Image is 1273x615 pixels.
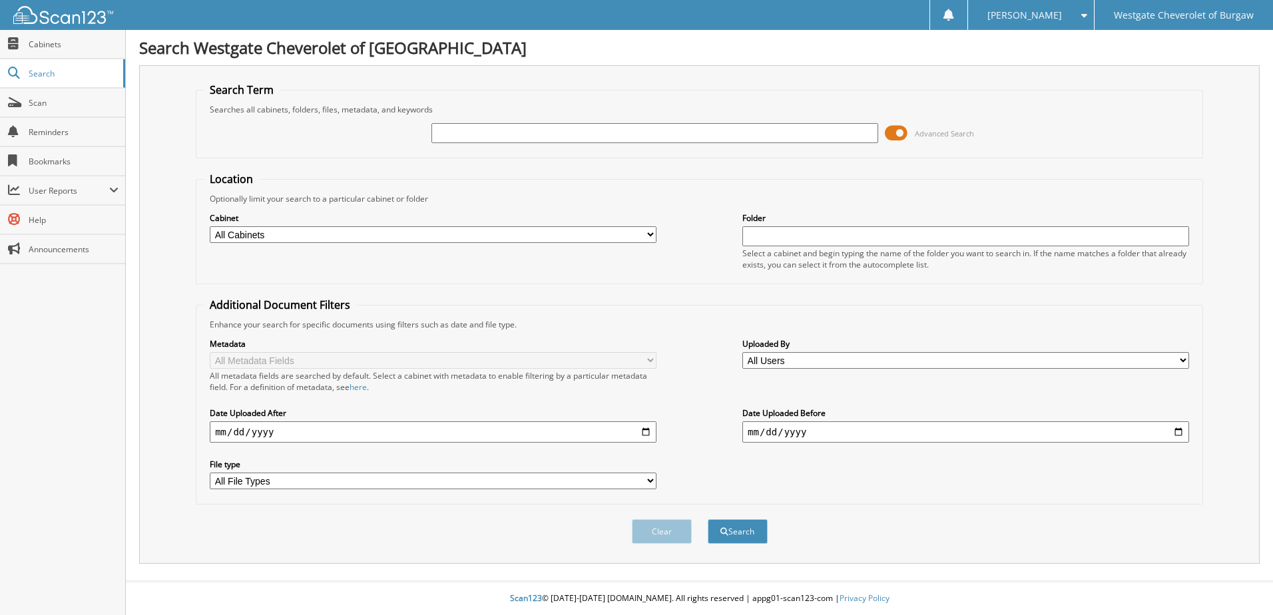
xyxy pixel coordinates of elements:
div: All metadata fields are searched by default. Select a cabinet with metadata to enable filtering b... [210,370,656,393]
div: Enhance your search for specific documents using filters such as date and file type. [203,319,1196,330]
div: © [DATE]-[DATE] [DOMAIN_NAME]. All rights reserved | appg01-scan123-com | [126,582,1273,615]
label: Date Uploaded Before [742,407,1189,419]
label: Metadata [210,338,656,349]
span: Scan123 [510,592,542,604]
label: Date Uploaded After [210,407,656,419]
div: Select a cabinet and begin typing the name of the folder you want to search in. If the name match... [742,248,1189,270]
label: Uploaded By [742,338,1189,349]
div: Searches all cabinets, folders, files, metadata, and keywords [203,104,1196,115]
legend: Location [203,172,260,186]
span: Scan [29,97,119,108]
span: Bookmarks [29,156,119,167]
span: Advanced Search [915,128,974,138]
label: Folder [742,212,1189,224]
span: Search [29,68,117,79]
legend: Additional Document Filters [203,298,357,312]
input: end [742,421,1189,443]
legend: Search Term [203,83,280,97]
span: Announcements [29,244,119,255]
a: Privacy Policy [840,592,890,604]
h1: Search Westgate Cheverolet of [GEOGRAPHIC_DATA] [139,37,1260,59]
button: Search [708,519,768,544]
input: start [210,421,656,443]
button: Clear [632,519,692,544]
span: Cabinets [29,39,119,50]
span: User Reports [29,185,109,196]
span: Westgate Cheverolet of Burgaw [1114,11,1254,19]
img: scan123-logo-white.svg [13,6,113,24]
div: Optionally limit your search to a particular cabinet or folder [203,193,1196,204]
a: here [350,381,367,393]
label: File type [210,459,656,470]
span: [PERSON_NAME] [987,11,1062,19]
label: Cabinet [210,212,656,224]
span: Reminders [29,126,119,138]
span: Help [29,214,119,226]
